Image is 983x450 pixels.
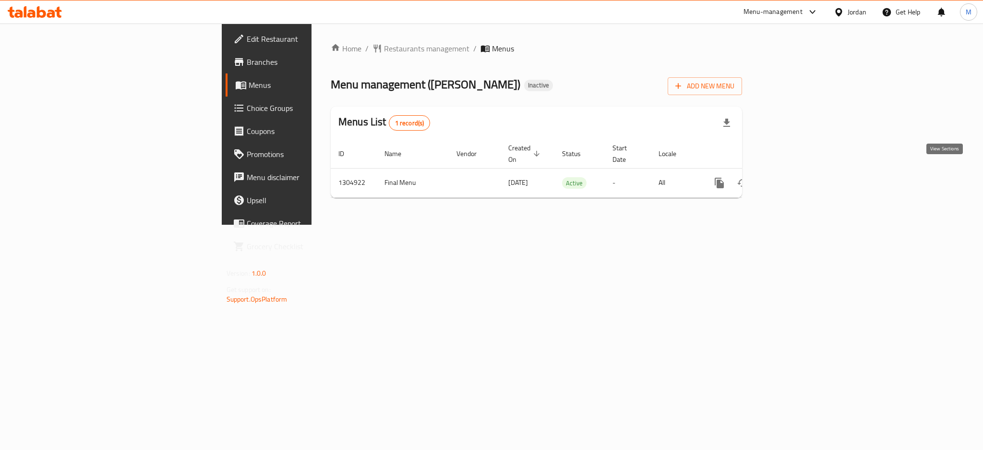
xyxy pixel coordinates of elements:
div: Active [562,177,587,189]
span: Edit Restaurant [247,33,378,45]
span: Menu management ( [PERSON_NAME] ) [331,73,520,95]
button: Change Status [731,171,754,195]
span: 1 record(s) [389,119,430,128]
a: Restaurants management [372,43,469,54]
a: Support.OpsPlatform [227,293,288,305]
a: Menus [226,73,386,97]
span: Grocery Checklist [247,241,378,252]
div: Export file [715,111,738,134]
div: Inactive [524,80,553,91]
td: - [605,168,651,197]
span: Version: [227,267,250,280]
span: Choice Groups [247,102,378,114]
span: Menus [492,43,514,54]
h2: Menus List [338,115,430,131]
span: Active [562,178,587,189]
table: enhanced table [331,139,808,198]
span: Branches [247,56,378,68]
span: 1.0.0 [252,267,266,280]
span: Status [562,148,593,159]
span: Start Date [612,142,639,165]
div: Total records count [389,115,431,131]
li: / [473,43,477,54]
button: more [708,171,731,195]
button: Add New Menu [668,77,742,95]
span: Created On [508,142,543,165]
nav: breadcrumb [331,43,742,54]
span: Get support on: [227,283,271,296]
a: Menu disclaimer [226,166,386,189]
th: Actions [700,139,808,169]
span: ID [338,148,357,159]
span: Add New Menu [675,80,734,92]
a: Coupons [226,120,386,143]
div: Jordan [848,7,866,17]
span: Name [384,148,414,159]
span: M [966,7,971,17]
span: Restaurants management [384,43,469,54]
a: Promotions [226,143,386,166]
span: Menu disclaimer [247,171,378,183]
a: Branches [226,50,386,73]
span: Coverage Report [247,218,378,229]
td: All [651,168,700,197]
a: Coverage Report [226,212,386,235]
a: Upsell [226,189,386,212]
span: Upsell [247,195,378,206]
span: Coupons [247,125,378,137]
span: [DATE] [508,176,528,189]
a: Grocery Checklist [226,235,386,258]
span: Inactive [524,81,553,89]
span: Promotions [247,148,378,160]
a: Edit Restaurant [226,27,386,50]
span: Vendor [456,148,489,159]
td: Final Menu [377,168,449,197]
a: Choice Groups [226,97,386,120]
span: Locale [659,148,689,159]
span: Menus [249,79,378,91]
div: Menu-management [743,6,803,18]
